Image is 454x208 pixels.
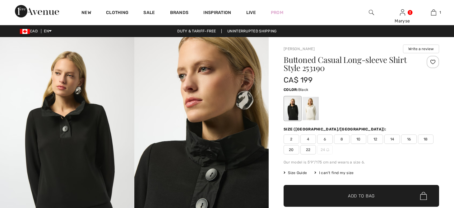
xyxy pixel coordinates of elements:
[81,10,91,17] a: New
[431,9,436,16] img: My Bag
[20,29,30,34] img: Canadian Dollar
[285,97,301,120] div: Black
[368,135,383,144] span: 12
[284,185,439,207] button: Add to Bag
[384,135,400,144] span: 14
[203,10,231,17] span: Inspiration
[246,9,256,16] a: Live
[317,135,333,144] span: 6
[284,145,299,154] span: 20
[284,159,439,165] div: Our model is 5'9"/175 cm and wears a size 6.
[106,10,128,17] a: Clothing
[284,56,413,72] h1: Buttoned Casual Long-sleeve Shirt Style 253190
[400,9,405,16] img: My Info
[314,170,354,176] div: I can't find my size
[284,87,298,92] span: Color:
[326,148,329,151] img: ring-m.svg
[271,9,283,16] a: Prom
[298,87,308,92] span: Black
[284,47,315,51] a: [PERSON_NAME]
[284,76,313,84] span: CA$ 199
[439,10,441,15] span: 1
[284,126,387,132] div: Size ([GEOGRAPHIC_DATA]/[GEOGRAPHIC_DATA]):
[403,45,439,53] button: Write a review
[317,145,333,154] span: 24
[334,135,350,144] span: 8
[348,193,375,199] span: Add to Bag
[401,135,417,144] span: 16
[418,135,433,144] span: 18
[369,9,374,16] img: search the website
[300,145,316,154] span: 22
[303,97,319,120] div: Off White
[300,135,316,144] span: 4
[143,10,155,17] a: Sale
[400,9,405,15] a: Sign In
[170,10,189,17] a: Brands
[351,135,366,144] span: 10
[418,9,449,16] a: 1
[284,170,307,176] span: Size Guide
[44,29,52,33] span: EN
[284,135,299,144] span: 2
[15,5,59,17] img: 1ère Avenue
[20,29,40,33] span: CAD
[420,192,427,200] img: Bag.svg
[387,18,418,24] div: Maryse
